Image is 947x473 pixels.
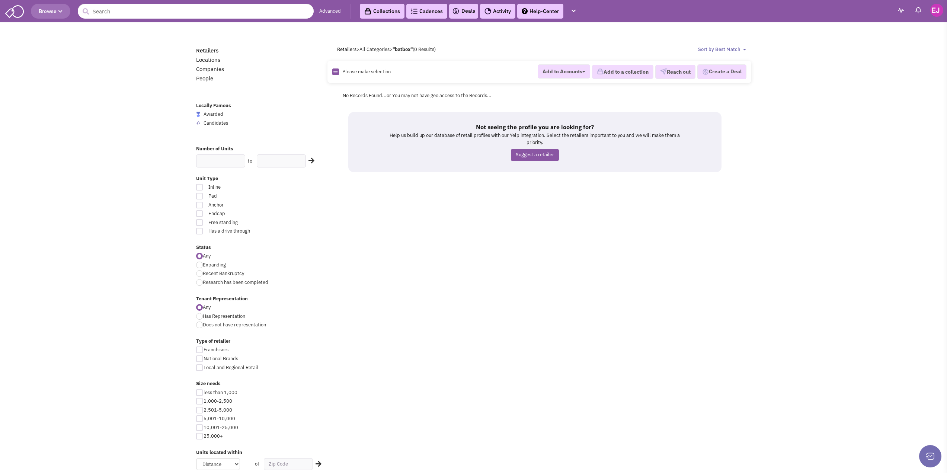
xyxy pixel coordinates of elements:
a: Collections [360,4,404,19]
span: All Categories (0 Results) [359,46,436,52]
a: Activity [480,4,515,19]
input: Search [78,4,314,19]
img: help.png [522,8,528,14]
span: > [390,46,393,52]
div: Search Nearby [304,156,316,166]
img: locallyfamous-upvote.png [196,121,201,125]
span: of [255,461,259,467]
img: SmartAdmin [5,4,24,18]
label: Unit Type [196,175,328,182]
button: Add to a collection [592,65,653,79]
span: Pad [204,193,286,200]
b: "batbox" [393,46,413,52]
span: Franchisors [204,346,228,353]
span: No Records Found...or You may not have geo access to the Records... [343,92,492,99]
img: icon-collection-lavender-black.svg [364,8,371,15]
label: Tenant Representation [196,295,328,303]
a: Cadences [406,4,447,19]
span: National Brands [204,355,238,362]
span: 1,000-2,500 [204,398,232,404]
a: People [196,75,213,82]
span: Has Representation [203,313,245,319]
span: Local and Regional Retail [204,364,258,371]
h5: Not seeing the profile you are looking for? [385,123,684,131]
input: Zip Code [264,458,313,470]
span: Inline [204,184,286,191]
label: Locally Famous [196,102,328,109]
label: to [248,158,252,165]
img: Erin Jarquin [930,4,943,17]
span: Expanding [203,262,226,268]
span: Anchor [204,202,286,209]
span: Awarded [204,111,223,117]
span: Recent Bankruptcy [203,270,244,277]
span: 2,501-5,000 [204,407,232,413]
img: Activity.png [484,8,491,15]
span: Free standing [204,219,286,226]
span: Research has been completed [203,279,268,285]
p: Help us build up our database of retail profiles with our Yelp integration. Select the retailers ... [385,132,684,146]
a: Companies [196,65,224,73]
span: > [356,46,359,52]
img: Cadences_logo.png [411,9,417,14]
a: Advanced [319,8,341,15]
img: icon-deals.svg [452,7,460,16]
button: Browse [31,4,70,19]
button: Create a Deal [697,64,746,79]
label: Size needs [196,380,328,387]
img: Rectangle.png [332,68,339,75]
span: Browse [39,8,63,15]
label: Type of retailer [196,338,328,345]
span: 10,001-25,000 [204,424,238,431]
img: icon-collection-lavender.png [597,68,604,75]
a: Retailers [196,47,218,54]
button: Add to Accounts [538,64,590,79]
a: Help-Center [517,4,563,19]
img: locallyfamous-largeicon.png [196,112,201,117]
img: VectorPaper_Plane.png [660,68,667,75]
span: less than 1,000 [204,389,237,396]
span: Any [203,253,211,259]
a: Deals [452,7,475,16]
span: Candidates [204,120,228,126]
a: Suggest a retailer [511,149,559,161]
a: Locations [196,56,220,63]
button: Reach out [655,65,695,79]
span: Any [203,304,211,310]
img: Deal-Dollar.png [702,68,709,76]
span: Please make selection [342,68,391,75]
span: 25,000+ [204,433,223,439]
span: Endcap [204,210,286,217]
span: 5,001-10,000 [204,415,235,422]
div: Search Nearby [311,459,323,469]
span: Does not have representation [203,322,266,328]
a: Retailers [337,46,356,52]
label: Status [196,244,328,251]
label: Units located within [196,449,328,456]
span: Has a drive through [204,228,286,235]
label: Number of Units [196,146,328,153]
